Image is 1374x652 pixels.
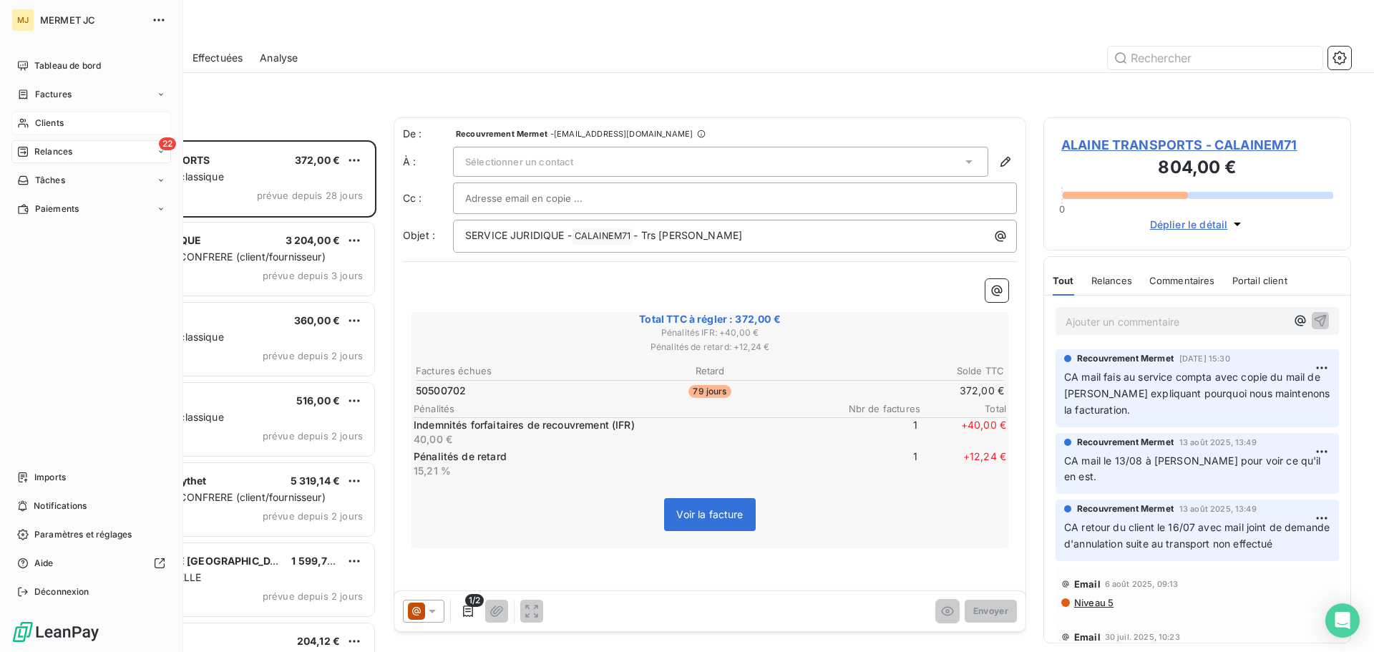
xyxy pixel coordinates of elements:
button: Déplier le détail [1146,216,1249,233]
span: 50500702 [416,384,466,398]
span: prévue depuis 28 jours [257,190,363,201]
span: [DATE] 15:30 [1179,354,1230,363]
span: Aide [34,557,54,570]
span: CA mail fais au service compta avec copie du mail de [PERSON_NAME] expliquant pourquoi nous maint... [1064,371,1333,416]
span: Email [1074,631,1101,643]
span: 372,00 € [295,154,340,166]
span: 1 [832,449,917,478]
span: CALAINEM71 [572,228,633,245]
th: Factures échues [415,364,610,379]
span: Portail client [1232,275,1287,286]
span: Total TTC à régler : 372,00 € [414,312,1006,326]
span: Paramètres et réglages [34,528,132,541]
span: 1 [832,418,917,447]
span: Total [920,403,1006,414]
th: Retard [612,364,807,379]
span: Notifications [34,500,87,512]
span: prévue depuis 2 jours [263,430,363,442]
span: prévue depuis 3 jours [263,270,363,281]
input: Adresse email en copie ... [465,188,619,209]
label: À : [403,155,453,169]
span: ALAINE TRANSPORTS - CALAINEM71 [1061,135,1333,155]
span: De : [403,127,453,141]
span: Pénalités de retard : + 12,24 € [414,341,1006,354]
label: Cc : [403,191,453,205]
span: + 40,00 € [920,418,1006,447]
span: + 12,24 € [920,449,1006,478]
span: 79 jours [688,385,731,398]
img: Logo LeanPay [11,621,100,643]
span: prévue depuis 2 jours [263,350,363,361]
p: Pénalités de retard [414,449,829,464]
th: Solde TTC [809,364,1005,379]
span: Tâches [35,174,65,187]
span: Sélectionner un contact [465,156,573,167]
a: Aide [11,552,171,575]
span: 360,00 € [294,314,340,326]
span: Plan de relance CONFRERE (client/fournisseur) [102,491,326,503]
span: Imports [34,471,66,484]
p: 15,21 % [414,464,829,478]
span: Tout [1053,275,1074,286]
span: Effectuées [193,51,243,65]
span: Nbr de factures [834,403,920,414]
input: Rechercher [1108,47,1322,69]
span: prévue depuis 2 jours [263,590,363,602]
span: 22 [159,137,176,150]
div: Open Intercom Messenger [1325,603,1360,638]
span: 1 599,79 € [291,555,343,567]
span: Recouvrement Mermet [456,130,547,138]
span: Objet : [403,229,435,241]
span: 30 juil. 2025, 10:23 [1105,633,1180,641]
div: MJ [11,9,34,31]
span: Recouvrement Mermet [1077,502,1174,515]
span: Déplier le détail [1150,217,1228,232]
span: prévue depuis 2 jours [263,510,363,522]
span: CA retour du client le 16/07 avec mail joint de demande d'annulation suite au transport non effectué [1064,521,1332,550]
div: grid [69,140,376,652]
span: 6 août 2025, 09:13 [1105,580,1179,588]
span: 1/2 [465,594,484,607]
span: Email [1074,578,1101,590]
span: Voir la facture [676,508,743,520]
span: MERMET JC [40,14,143,26]
span: Clients [35,117,64,130]
button: Envoyer [965,600,1017,623]
span: Commentaires [1149,275,1215,286]
p: 40,00 € [414,432,829,447]
span: Paiements [35,203,79,215]
span: - [EMAIL_ADDRESS][DOMAIN_NAME] [550,130,693,138]
span: CA mail le 13/08 à [PERSON_NAME] pour voir ce qu'il en est. [1064,454,1324,483]
span: Relances [34,145,72,158]
h3: 804,00 € [1061,155,1333,183]
span: Recouvrement Mermet [1077,436,1174,449]
span: Pénalités IFR : + 40,00 € [414,326,1006,339]
span: PROLOGISTIQUE [GEOGRAPHIC_DATA] [101,555,293,567]
td: 372,00 € [809,383,1005,399]
span: Analyse [260,51,298,65]
span: 0 [1059,203,1065,215]
span: 5 319,14 € [291,475,341,487]
span: Plan de relance CONFRERE (client/fournisseur) [102,250,326,263]
span: 13 août 2025, 13:49 [1179,438,1257,447]
span: Relances [1091,275,1132,286]
span: SERVICE JURIDIQUE - [465,229,572,241]
p: Indemnités forfaitaires de recouvrement (IFR) [414,418,829,432]
span: 204,12 € [297,635,340,647]
span: Déconnexion [34,585,89,598]
span: 516,00 € [296,394,340,407]
span: 13 août 2025, 13:49 [1179,505,1257,513]
span: Tableau de bord [34,59,101,72]
span: 3 204,00 € [286,234,341,246]
span: Factures [35,88,72,101]
span: Pénalités [414,403,834,414]
span: - Trs [PERSON_NAME] [633,229,742,241]
span: Recouvrement Mermet [1077,352,1174,365]
span: Niveau 5 [1073,597,1114,608]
